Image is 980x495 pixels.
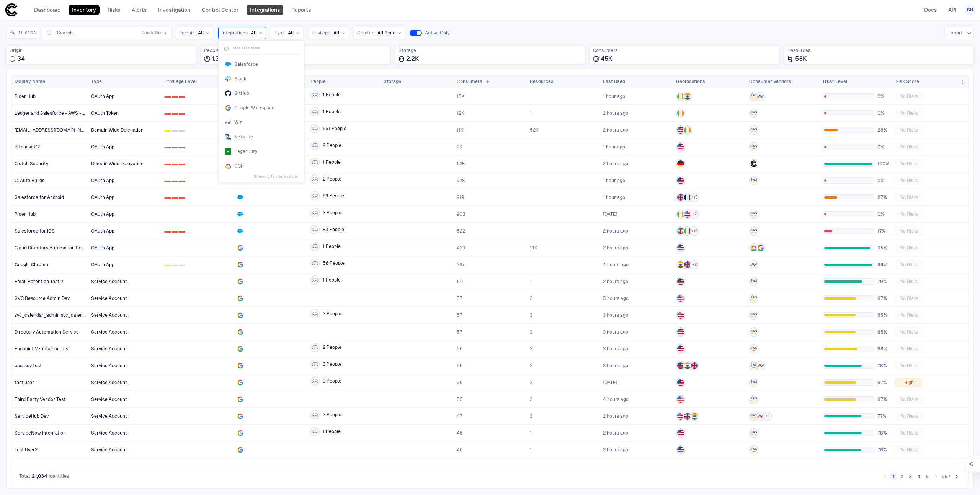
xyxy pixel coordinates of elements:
div: 2 [179,96,185,98]
div: Total storage locations where identities are stored [395,46,585,64]
span: 3 [530,312,532,318]
span: OAuth App [91,178,114,183]
span: Rider Hub [15,211,36,217]
div: AWS [750,362,757,369]
div: AWS [750,177,757,184]
div: Netskope [750,261,757,268]
span: No Risks [900,194,918,200]
div: 2 [179,181,185,182]
img: IN [684,362,691,369]
span: 3 hours ago [603,312,628,318]
span: 2 [530,363,532,369]
a: Risks [104,5,124,15]
button: Go to page 3 [906,473,914,480]
div: 1 [171,164,178,165]
a: Investigation [155,5,194,15]
div: Clutch [750,160,757,167]
div: 20/08/2025 09:31:19 [603,144,625,150]
span: Cloud Directory Automation Service (test.deliveroo.co.uk) [15,245,85,251]
span: 2 People [323,311,341,317]
span: + 2 [692,262,697,267]
span: Rider Hub [15,93,36,99]
span: 2 hours ago [603,245,628,251]
span: 0% [877,144,889,150]
span: 55 [457,363,463,369]
div: 20/08/2025 09:00:34 [603,127,628,133]
span: 95% [877,245,889,251]
img: IN [684,93,691,100]
span: Terrain [180,30,195,36]
div: 0 [164,130,171,132]
div: GitHub [225,90,231,96]
div: 20/08/2025 08:04:16 [603,312,628,318]
div: 2 [179,130,185,132]
div: 20/08/2025 09:00:49 [603,161,628,167]
span: Domain Wide Delegation [91,161,144,166]
span: Endpoint Verification Test [15,346,70,352]
div: Total resources accessed or granted by identities [784,46,974,64]
button: Create Query [140,28,168,37]
img: US [677,430,684,436]
span: Display Name [15,78,45,85]
a: Integrations [247,5,283,15]
div: 20/08/2025 08:29:29 [603,278,628,285]
span: 99% [877,262,889,268]
span: 57 [457,295,462,301]
img: IE [677,93,684,100]
div: Salesforce [225,61,231,67]
span: 1 People [323,159,341,165]
div: 20/08/2025 07:59:50 [603,329,628,335]
div: 1 [171,231,178,233]
div: AWS [750,329,757,335]
div: Netskope [757,362,764,369]
button: Export [945,27,974,39]
span: Type [274,30,285,36]
span: PagerDuty [234,148,297,155]
div: 13/08/2025 23:00:28 [603,211,617,217]
span: 17% [877,228,889,234]
div: 20/08/2025 06:19:13 [603,262,629,268]
span: Storage [399,47,581,54]
span: Storage [384,78,401,85]
span: All Time [377,30,395,36]
span: 68% [877,346,889,352]
div: 0 [164,164,171,165]
div: Netskope [757,93,764,100]
span: Trust Level [822,78,848,85]
span: 267 [457,262,465,268]
span: 1 People [323,277,341,283]
span: GCP [234,163,297,169]
div: 1 [171,130,178,132]
a: Docs [921,5,940,15]
div: 2 [179,265,185,266]
button: Go to next page [953,473,960,480]
span: No Risks [900,346,918,352]
div: Expand queries side panel [6,26,42,39]
img: US [677,244,684,251]
span: 1 [530,110,532,116]
span: 34 [17,55,25,63]
span: OAuth App [91,212,114,217]
span: 15K [457,93,465,99]
div: Total consumers using identities [590,46,779,64]
span: + 19 [691,228,697,234]
div: 1 [171,181,178,182]
div: AWS [750,278,757,285]
img: GB [677,228,684,234]
span: No Risks [900,127,918,133]
span: OAuth App [91,262,114,267]
div: 20/08/2025 08:52:37 [603,245,628,251]
span: 83 People [323,226,344,233]
div: 20/08/2025 08:15:52 [603,228,628,234]
span: 1.3K [212,55,223,63]
a: Dashboard [31,5,64,15]
span: All [288,30,294,36]
span: Type [91,78,102,85]
span: 52K [530,127,539,133]
div: 20/08/2025 09:12:22 [603,177,625,184]
span: 1 hour ago [603,194,625,200]
span: 2 hours ago [603,228,628,234]
span: No Risks [900,144,918,150]
span: 3 People [323,210,341,216]
div: Netsuite [225,134,231,140]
